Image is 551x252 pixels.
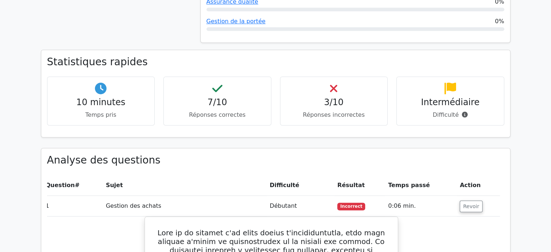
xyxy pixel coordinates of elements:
[75,182,79,189] font: #
[324,97,343,107] font: 3/10
[495,18,504,25] font: 0%
[421,97,479,107] font: Intermédiaire
[303,111,365,118] font: Réponses incorrectes
[460,201,482,212] button: Revoir
[46,182,75,189] font: Question
[106,202,161,209] font: Gestion des achats
[270,202,297,209] font: Débutant
[340,204,362,209] font: Incorrect
[47,56,148,68] font: Statistiques rapides
[85,111,116,118] font: Temps pris
[189,111,246,118] font: Réponses correctes
[388,182,430,189] font: Temps passé
[206,18,266,25] a: Gestion de la portée
[270,182,299,189] font: Difficulté
[433,111,459,118] font: Difficulté
[106,182,123,189] font: Sujet
[47,154,160,166] font: Analyse des questions
[76,97,125,107] font: 10 minutes
[460,182,480,189] font: Action
[208,97,227,107] font: 7/10
[46,202,49,209] font: 1
[388,202,416,209] font: 0:06 min.
[463,203,479,209] font: Revoir
[337,182,365,189] font: Résultat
